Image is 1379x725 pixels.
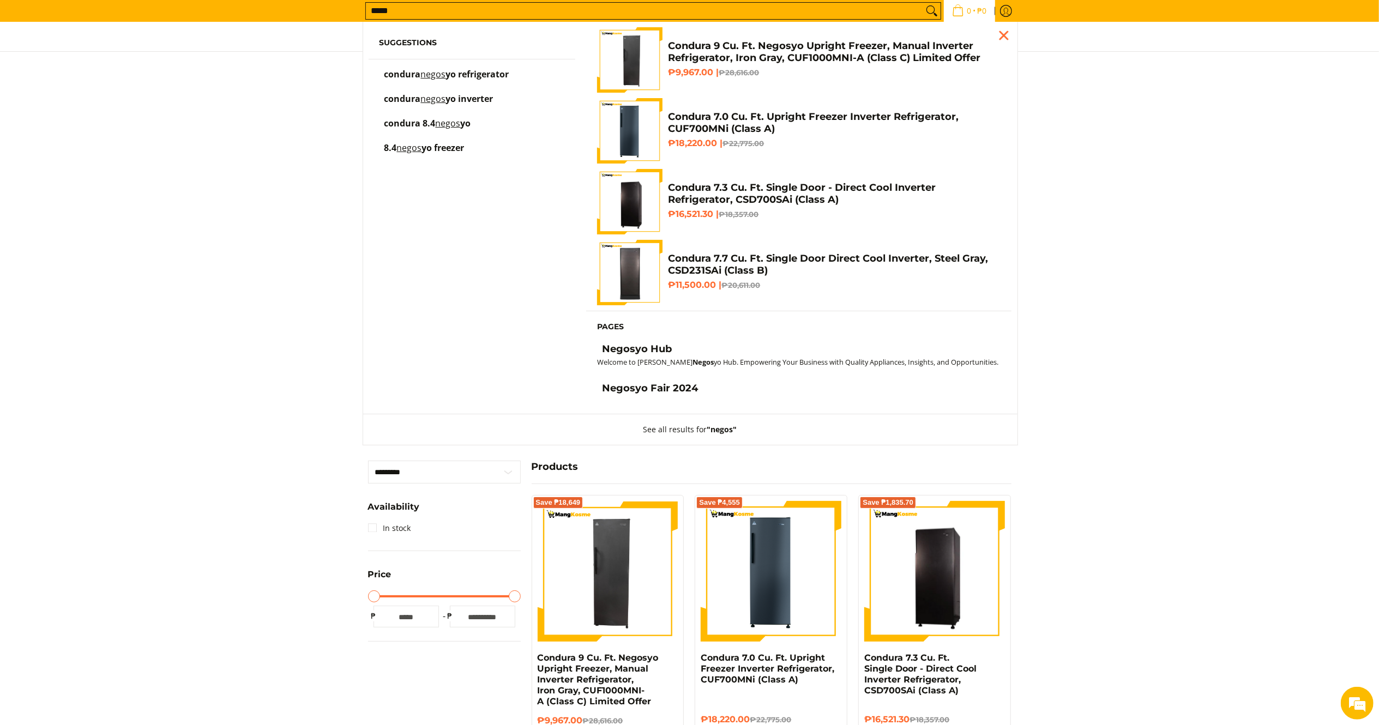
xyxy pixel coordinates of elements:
span: 0 [966,7,973,15]
mark: negos [421,93,446,105]
a: Condura 7.3 Cu. Ft. Single Door - Direct Cool Inverter Refrigerator, CSD700SAi (Class A) [864,652,977,696]
div: Chat with us now [57,61,183,75]
span: ₱ [444,611,455,621]
a: Condura 7.0 Cu. Ft. Upright Freezer Inverter Refrigerator, CUF700MNi (Class A) Condura 7.0 Cu. Ft... [597,98,1001,164]
p: 8.4 negosyo freezer [384,144,465,163]
del: ₱18,357.00 [719,210,758,219]
p: condura negosyo inverter [384,95,493,114]
h4: Condura 7.0 Cu. Ft. Upright Freezer Inverter Refrigerator, CUF700MNi (Class A) [668,111,1001,135]
h4: Negosyo Hub [602,343,672,355]
button: See all results for"negos" [633,414,748,445]
h4: Condura 9 Cu. Ft. Negosyo Upright Freezer, Manual Inverter Refrigerator, Iron Gray, CUF1000MNI-A ... [668,40,1001,64]
h6: Suggestions [380,38,565,48]
a: 8.4 negosyo freezer [380,144,565,163]
a: condura negosyo refrigerator [380,70,565,89]
del: ₱22,775.00 [722,139,764,148]
span: yo refrigerator [446,68,509,80]
a: Negosyo Fair 2024 [597,382,1001,397]
h6: ₱18,220.00 [701,714,841,725]
a: Condura 9 Cu. Ft. Negosyo Upright Freezer, Manual Inverter Refrigerator, Iron Gray, CUF1000MNI-A ... [538,652,659,706]
summary: Open [368,503,420,519]
del: ₱20,611.00 [721,281,760,289]
textarea: Type your message and hit 'Enter' [5,298,208,336]
img: Condura 7.7 Cu. Ft. Single Door Direct Cool Inverter, Steel Gray, CSD231SAi (Class B) [598,241,663,305]
p: condura negosyo refrigerator [384,70,509,89]
div: Close pop up [996,27,1012,44]
div: Minimize live chat window [179,5,205,32]
span: yo freezer [422,142,465,154]
a: In stock [368,519,411,537]
a: Condura 9 Cu. Ft. Negosyo Upright Freezer, Manual Inverter Refrigerator, Iron Gray, CUF1000MNI-A ... [597,27,1001,93]
span: Save ₱1,835.70 [863,499,913,506]
h6: ₱18,220.00 | [668,138,1001,149]
span: condura 8.4 [384,117,436,129]
span: condura [384,68,421,80]
img: Condura 7.0 Cu. Ft. Upright Freezer Inverter Refrigerator, CUF700MNi (Class A) [701,501,841,642]
del: ₱18,357.00 [910,715,949,724]
h6: ₱16,521.30 | [668,209,1001,220]
a: condura negosyo inverter [380,95,565,114]
span: Save ₱18,649 [536,499,581,506]
h6: ₱9,967.00 | [668,67,1001,78]
img: Condura 7.3 Cu. Ft. Single Door - Direct Cool Inverter Refrigerator, CSD700SAi (Class A) [598,170,663,234]
span: Price [368,570,392,579]
span: Save ₱4,555 [699,499,740,506]
h4: Products [532,461,1011,473]
img: Condura 9 Cu. Ft. Negosyo Upright Freezer, Manual Inverter Refrigerator, Iron Gray, CUF1000MNI-A ... [597,27,663,93]
del: ₱28,616.00 [719,68,759,77]
h6: Pages [597,322,1001,332]
summary: Open [368,570,392,587]
a: Condura 7.3 Cu. Ft. Single Door - Direct Cool Inverter Refrigerator, CSD700SAi (Class A) Condura ... [597,169,1001,234]
mark: negos [397,142,422,154]
a: Negosyo Hub [597,343,1001,358]
a: condura 8.4 negosyo [380,119,565,138]
h4: Condura 7.3 Cu. Ft. Single Door - Direct Cool Inverter Refrigerator, CSD700SAi (Class A) [668,182,1001,206]
span: We're online! [63,137,150,247]
span: ₱ [368,611,379,621]
a: Condura 7.0 Cu. Ft. Upright Freezer Inverter Refrigerator, CUF700MNi (Class A) [701,652,834,685]
span: • [949,5,990,17]
del: ₱22,775.00 [750,715,791,724]
img: Condura 9 Cu. Ft. Negosyo Upright Freezer, Manual Inverter Refrigerator, Iron Gray, CUF1000MNI-A ... [538,501,678,642]
span: yo [461,117,471,129]
h4: Condura 7.7 Cu. Ft. Single Door Direct Cool Inverter, Steel Gray, CSD231SAi (Class B) [668,252,1001,277]
button: Search [923,3,941,19]
img: Condura 7.3 Cu. Ft. Single Door - Direct Cool Inverter Refrigerator, CSD700SAi (Class A) [864,503,1005,640]
small: Welcome to [PERSON_NAME] yo Hub. Empowering Your Business with Quality Appliances, Insights, and ... [597,357,998,367]
mark: negos [421,68,446,80]
strong: "negos" [707,424,737,434]
mark: negos [436,117,461,129]
h6: ₱11,500.00 | [668,280,1001,291]
img: Condura 7.0 Cu. Ft. Upright Freezer Inverter Refrigerator, CUF700MNi (Class A) [597,98,663,164]
span: yo inverter [446,93,493,105]
h6: ₱16,521.30 [864,714,1005,725]
span: condura [384,93,421,105]
p: condura 8.4 negosyo [384,119,471,138]
span: Availability [368,503,420,511]
del: ₱28,616.00 [583,716,623,725]
strong: Negos [692,357,714,367]
a: Condura 7.7 Cu. Ft. Single Door Direct Cool Inverter, Steel Gray, CSD231SAi (Class B) Condura 7.7... [597,240,1001,305]
h4: Negosyo Fair 2024 [602,382,698,395]
span: ₱0 [976,7,989,15]
span: 8.4 [384,142,397,154]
